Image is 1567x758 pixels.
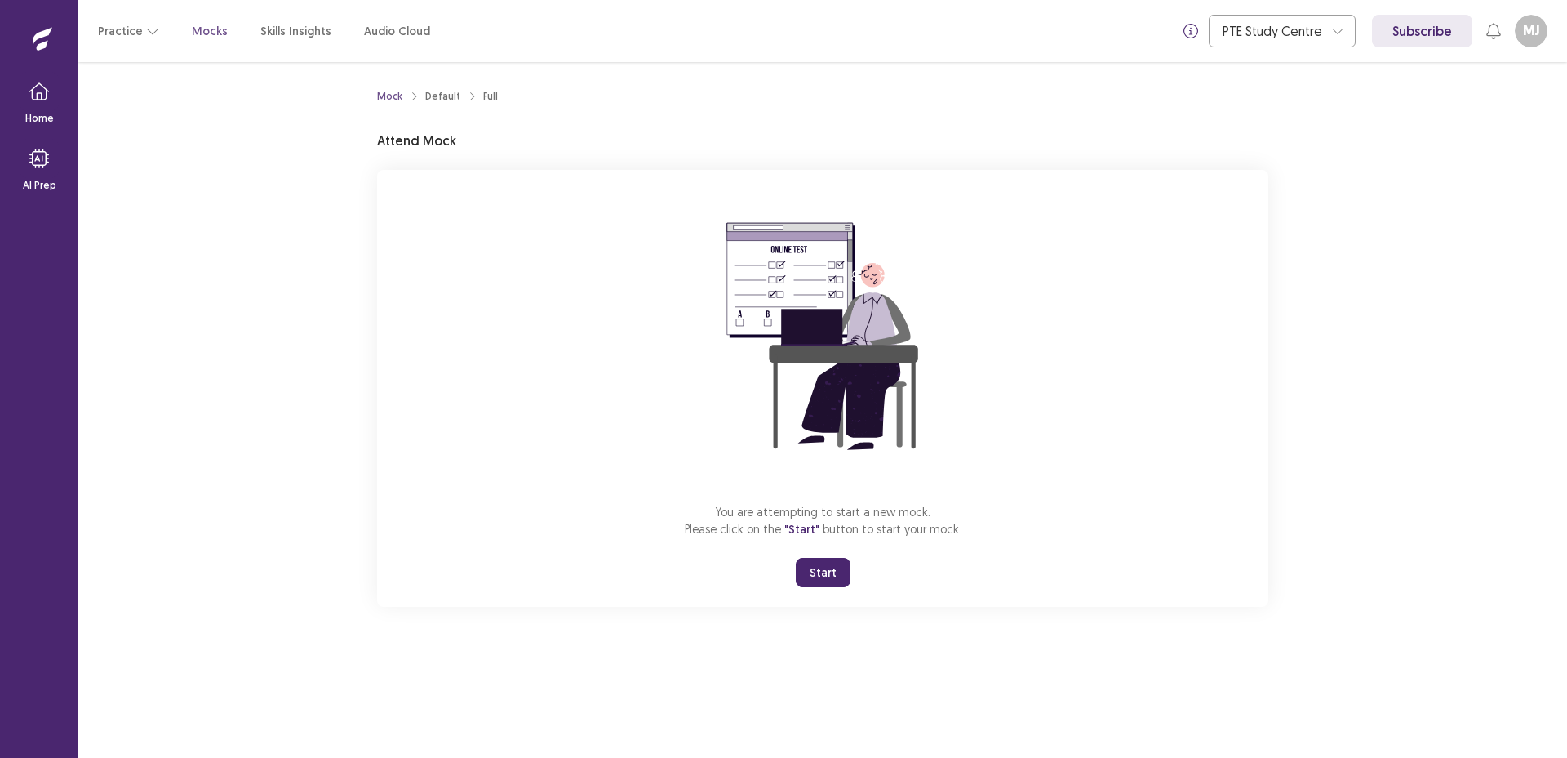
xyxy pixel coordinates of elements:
span: "Start" [784,522,819,537]
p: AI Prep [23,178,56,193]
img: attend-mock [676,189,970,484]
a: Mock [377,89,402,104]
button: Practice [98,16,159,46]
button: info [1176,16,1205,46]
div: Default [425,89,460,104]
p: Home [25,111,54,126]
p: You are attempting to start a new mock. Please click on the button to start your mock. [685,503,961,538]
a: Audio Cloud [364,23,430,40]
button: Start [796,558,850,587]
div: PTE Study Centre [1223,16,1324,47]
a: Subscribe [1372,15,1472,47]
a: Skills Insights [260,23,331,40]
button: MJ [1515,15,1547,47]
p: Attend Mock [377,131,456,150]
nav: breadcrumb [377,89,498,104]
div: Full [483,89,498,104]
a: Mocks [192,23,228,40]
